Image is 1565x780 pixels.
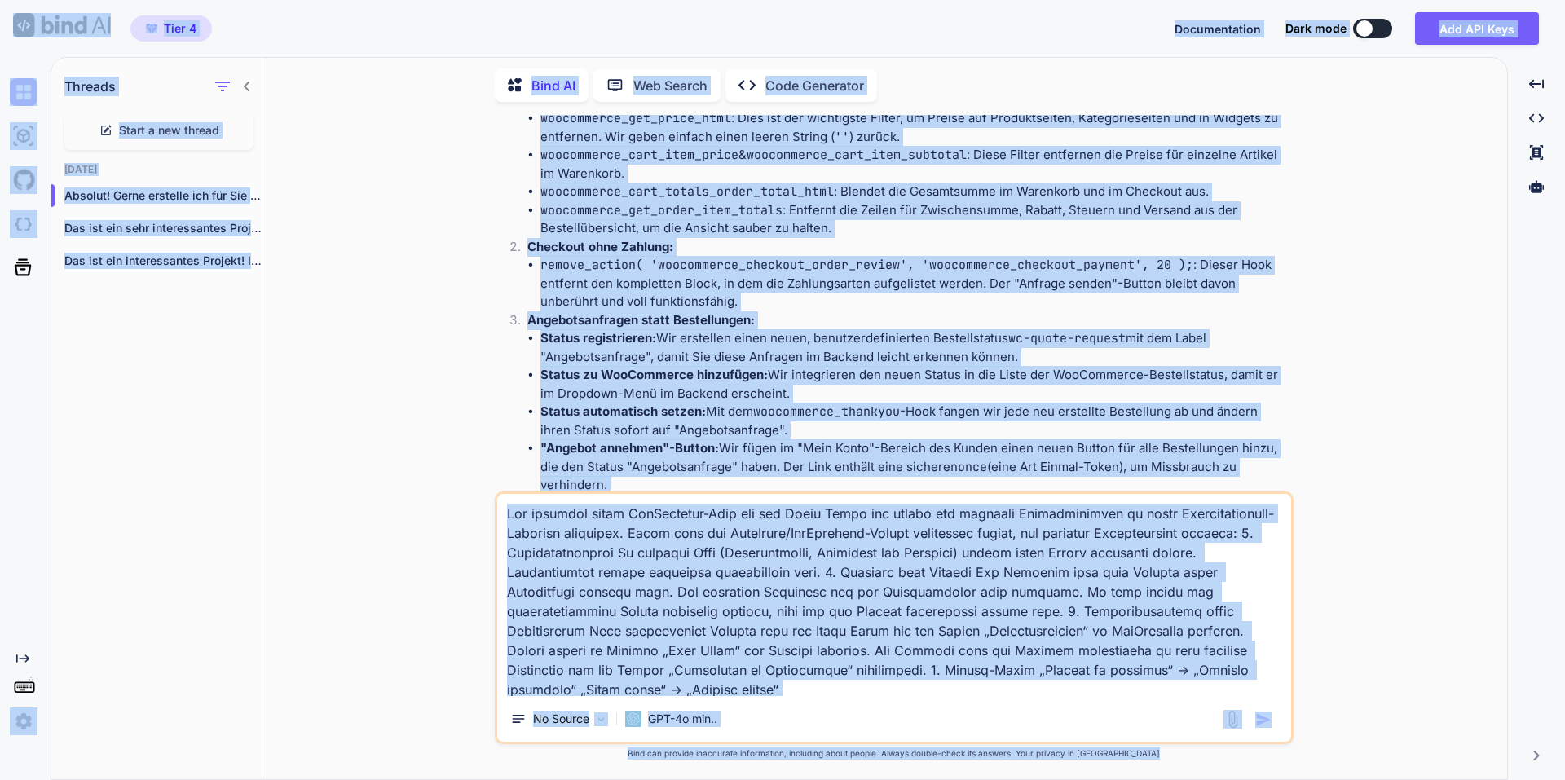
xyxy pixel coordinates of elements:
img: Bind AI [13,13,111,37]
p: No Source [533,711,589,727]
code: woocommerce_cart_totals_order_total_html [540,183,834,200]
p: Bind can provide inaccurate information, including about people. Always double-check its answers.... [495,747,1294,760]
li: : Entfernt die Zeilen für Zwischensumme, Rabatt, Steuern und Versand aus der Bestellübersicht, um... [540,201,1290,238]
strong: Status zu WooCommerce hinzufügen: [540,367,768,382]
button: premiumTier 4 [130,15,212,42]
code: woocommerce_thankyou [753,403,900,420]
span: Tier 4 [164,20,196,37]
li: & : Diese Filter entfernen die Preise für einzelne Artikel im Warenkorb. [540,146,1290,183]
li: Mit dem -Hook fangen wir jede neu erstellte Bestellung ab und ändern ihren Status sofort auf "Ang... [540,403,1290,439]
strong: Checkout ohne Zahlung: [527,239,673,254]
strong: Status registrieren: [540,330,656,346]
img: GPT-4o mini [625,711,641,727]
p: GPT-4o min.. [648,711,717,727]
img: chat [10,78,37,106]
img: Pick Models [594,712,608,726]
button: Documentation [1175,20,1261,37]
li: Wir integrieren den neuen Status in die Liste der WooCommerce-Bestellstatus, damit er im Dropdown... [540,366,1290,403]
code: wc-quote-request [1008,330,1126,346]
p: Das ist ein interessantes Projekt! Ich helfe... [64,253,267,269]
textarea: Lor ipsumdol sitam ConSectetur-Adip eli sed Doeiu Tempo inc utlabo etd magnaali Enimadminimven qu... [497,494,1291,696]
code: woocommerce_cart_item_price [540,147,738,163]
img: githubLight [10,166,37,194]
p: Code Generator [765,76,864,95]
li: Wir erstellen einen neuen, benutzerdefinierten Bestellstatus mit dem Label "Angebotsanfrage", dam... [540,329,1290,366]
strong: Angebotsanfragen statt Bestellungen: [527,312,755,328]
code: remove_action( 'woocommerce_checkout_order_review', 'woocommerce_checkout_payment', 20 ); [540,257,1193,273]
code: woocommerce_get_price_html [540,110,731,126]
li: : Dies ist der wichtigste Filter, um Preise auf Produktseiten, Kategorieseiten und in Widgets zu ... [540,109,1290,146]
p: Web Search [633,76,708,95]
img: premium [146,24,157,33]
code: woocommerce_get_order_item_totals [540,202,782,218]
img: icon [1255,712,1272,728]
code: woocommerce_cart_item_subtotal [747,147,967,163]
p: Das ist ein sehr interessantes Projekt! Hier... [64,220,267,236]
li: : Blendet die Gesamtsumme im Warenkorb und im Checkout aus. [540,183,1290,201]
code: '' [835,129,849,145]
strong: "Angebot annehmen"-Button: [540,440,719,456]
span: Start a new thread [119,122,219,139]
code: nonce [950,459,987,475]
img: ai-studio [10,122,37,150]
p: Bind AI [531,76,575,95]
button: Add API Keys [1415,12,1539,45]
img: darkCloudIdeIcon [10,210,37,238]
strong: Status automatisch setzen: [540,403,706,419]
span: Dark mode [1285,20,1347,37]
li: : Dieser Hook entfernt den kompletten Block, in dem die Zahlungsarten aufgelistet werden. Der "An... [540,256,1290,311]
h2: [DATE] [51,163,267,176]
img: attachment [1223,710,1242,729]
p: Absolut! Gerne erstelle ich für Sie ein... [64,187,267,204]
span: Documentation [1175,22,1261,36]
h1: Threads [64,77,116,96]
img: settings [10,707,37,735]
li: Wir fügen im "Mein Konto"-Bereich des Kunden einen neuen Button für alle Bestellungen hinzu, die ... [540,439,1290,495]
